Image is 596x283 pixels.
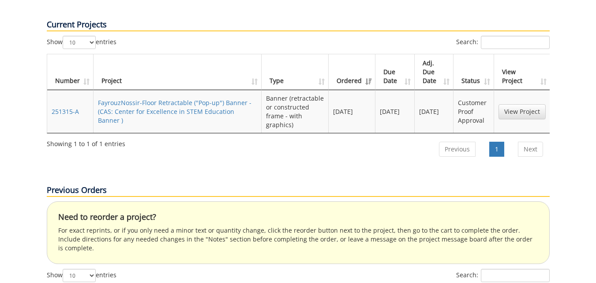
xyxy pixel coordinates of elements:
[63,36,96,49] select: Showentries
[47,185,550,197] p: Previous Orders
[47,269,116,282] label: Show entries
[518,142,543,157] a: Next
[489,142,504,157] a: 1
[262,54,329,90] th: Type: activate to sort column ascending
[375,90,415,133] td: [DATE]
[415,90,454,133] td: [DATE]
[329,54,375,90] th: Ordered: activate to sort column ascending
[494,54,550,90] th: View Project: activate to sort column ascending
[58,213,538,222] h4: Need to reorder a project?
[481,269,550,282] input: Search:
[52,107,79,116] a: 251315-A
[47,36,116,49] label: Show entries
[454,54,494,90] th: Status: activate to sort column ascending
[47,54,94,90] th: Number: activate to sort column ascending
[481,36,550,49] input: Search:
[63,269,96,282] select: Showentries
[47,19,550,31] p: Current Projects
[58,226,538,253] p: For exact reprints, or if you only need a minor text or quantity change, click the reorder button...
[439,142,476,157] a: Previous
[415,54,454,90] th: Adj. Due Date: activate to sort column ascending
[262,90,329,133] td: Banner (retractable or constructed frame - with graphics)
[98,98,251,125] a: FayrouzNossir-Floor Retractable ("Pop-up") Banner - (CAS: Center for Excellence in STEM Education...
[499,104,546,119] a: View Project
[94,54,262,90] th: Project: activate to sort column ascending
[456,36,550,49] label: Search:
[456,269,550,282] label: Search:
[47,136,125,148] div: Showing 1 to 1 of 1 entries
[375,54,415,90] th: Due Date: activate to sort column ascending
[329,90,375,133] td: [DATE]
[454,90,494,133] td: Customer Proof Approval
